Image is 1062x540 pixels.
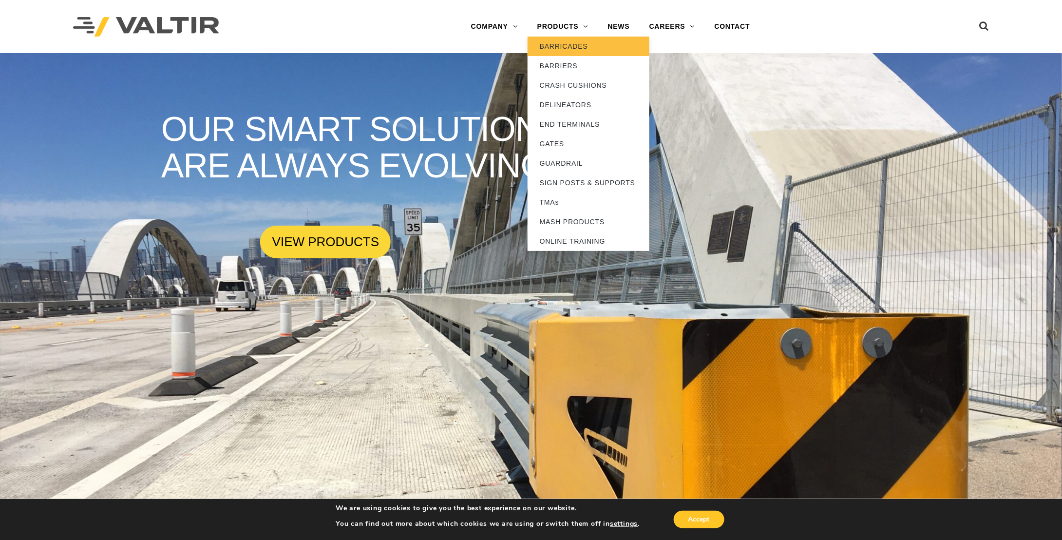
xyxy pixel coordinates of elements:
[528,37,649,56] a: BARRICADES
[640,17,705,37] a: CAREERS
[610,520,638,528] button: settings
[528,95,649,115] a: DELINEATORS
[705,17,760,37] a: CONTACT
[528,193,649,212] a: TMAs
[73,17,219,37] img: Valtir
[528,134,649,154] a: GATES
[528,17,598,37] a: PRODUCTS
[260,226,391,258] a: VIEW PRODUCTS
[528,154,649,173] a: GUARDRAIL
[336,520,640,528] p: You can find out more about which cookies we are using or switch them off in .
[336,504,640,513] p: We are using cookies to give you the best experience on our website.
[674,511,724,528] button: Accept
[528,231,649,251] a: ONLINE TRAINING
[598,17,640,37] a: NEWS
[528,212,649,231] a: MASH PRODUCTS
[528,173,649,193] a: SIGN POSTS & SUPPORTS
[528,115,649,134] a: END TERMINALS
[528,76,649,95] a: CRASH CUSHIONS
[161,111,602,185] rs-layer: OUR SMART SOLUTIONS ARE ALWAYS EVOLVING.
[528,56,649,76] a: BARRIERS
[461,17,528,37] a: COMPANY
